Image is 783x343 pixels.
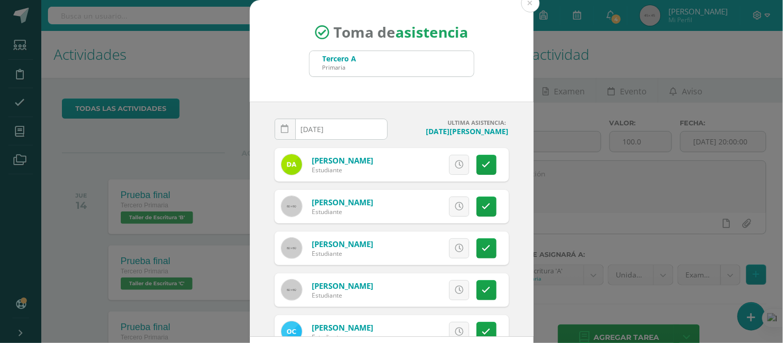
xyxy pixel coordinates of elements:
[400,239,428,258] span: Excusa
[400,155,428,174] span: Excusa
[312,207,373,216] div: Estudiante
[323,54,357,63] div: Tercero A
[312,333,373,341] div: Estudiante
[312,291,373,300] div: Estudiante
[281,321,302,342] img: d071d07279b6023d7936bb6d96a692e6.png
[400,322,428,341] span: Excusa
[396,119,509,126] h4: ULTIMA ASISTENCIA:
[333,23,468,42] span: Toma de
[323,63,357,71] div: Primaria
[312,166,373,174] div: Estudiante
[312,322,373,333] a: [PERSON_NAME]
[275,119,387,139] input: Fecha de Inasistencia
[281,238,302,258] img: 60x60
[281,154,302,175] img: 39da38ad6e973484b75c0a62f79f4f1f.png
[312,155,373,166] a: [PERSON_NAME]
[400,281,428,300] span: Excusa
[312,197,373,207] a: [PERSON_NAME]
[312,239,373,249] a: [PERSON_NAME]
[396,126,509,136] h4: [DATE][PERSON_NAME]
[400,197,428,216] span: Excusa
[310,51,474,76] input: Busca un grado o sección aquí...
[281,196,302,217] img: 60x60
[312,249,373,258] div: Estudiante
[395,23,468,42] strong: asistencia
[281,280,302,300] img: 60x60
[312,281,373,291] a: [PERSON_NAME]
